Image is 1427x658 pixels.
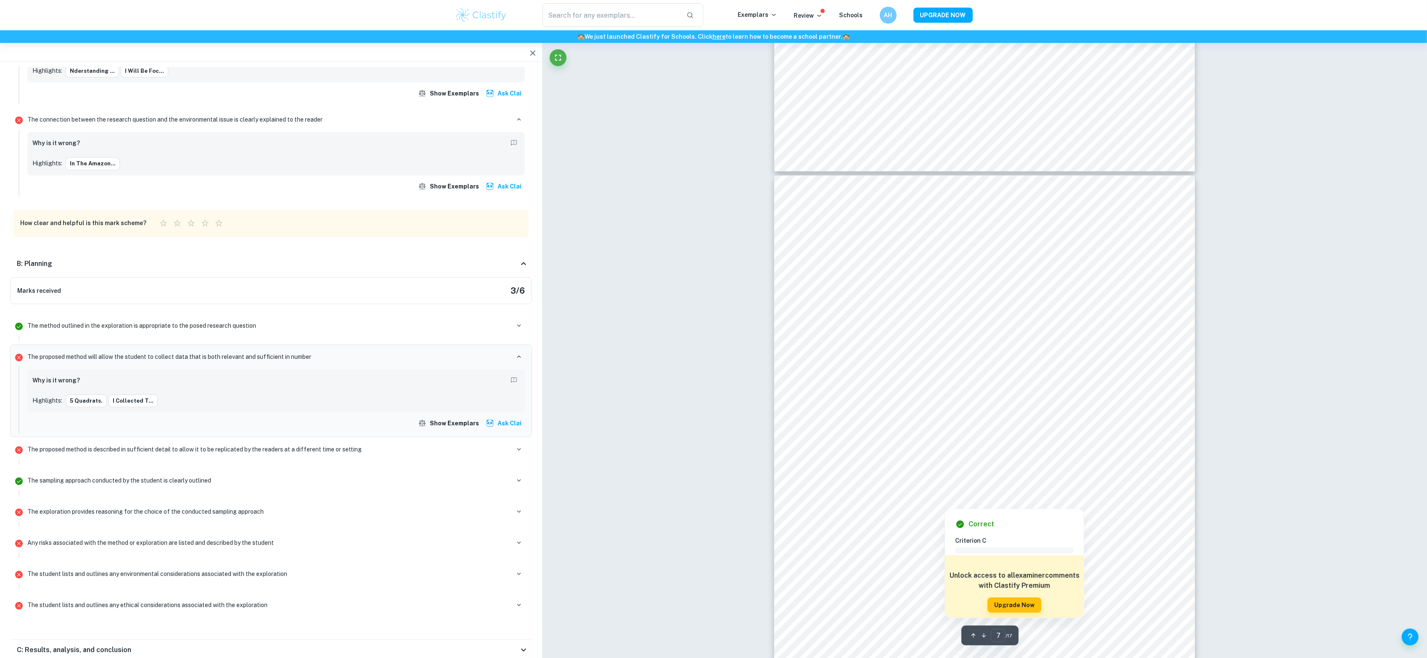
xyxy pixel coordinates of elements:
svg: Incorrect [14,445,24,455]
p: The proposed method will allow the student to collect data that is both relevant and sufficient i... [27,352,311,361]
button: Fullscreen [550,49,567,66]
img: clai.svg [486,182,494,191]
svg: Incorrect [14,507,24,517]
h6: Why is it wrong? [32,138,80,148]
p: Highlights: [32,159,62,168]
button: 5 quadrats. [66,395,107,407]
a: here [712,33,725,40]
p: The student lists and outlines any ethical considerations associated with the exploration [27,600,267,610]
button: nderstanding ... [66,65,119,77]
button: AH [880,7,897,24]
h6: Unlock access to all examiner comments with Clastify Premium [949,570,1080,591]
button: UPGRADE NOW [913,8,973,23]
button: I collected t... [109,395,158,407]
h6: C: Results, analysis, and conclusion [17,645,131,655]
span: / 17 [1006,632,1012,639]
h6: AH [883,11,893,20]
svg: Incorrect [14,353,24,363]
button: I will be foc... [121,65,168,77]
p: The connection between the research question and the environmental issue is clearly explained to ... [27,115,323,124]
p: Highlights: [32,396,62,405]
p: The student lists and outlines any environmental considerations associated with the exploration [27,569,287,578]
button: Ask Clai [484,416,525,431]
svg: Correct [14,476,24,486]
img: Clastify logo [455,7,508,24]
svg: Incorrect [14,539,24,549]
button: Ask Clai [484,86,525,101]
button: Report mistake/confusion [508,374,520,386]
p: Highlights: [32,66,62,75]
button: Show exemplars [416,416,482,431]
p: Review [794,11,823,20]
img: clai.svg [486,419,494,427]
p: Any risks associated with the method or exploration are listed and described by the student [27,538,274,547]
button: Upgrade Now [988,597,1041,613]
h6: B: Planning [17,259,52,269]
h6: How clear and helpful is this mark scheme? [20,218,146,228]
h6: Correct [969,519,994,529]
p: The exploration provides reasoning for the choice of the conducted sampling approach [27,507,264,516]
button: Ask Clai [484,179,525,194]
span: 🏫 [577,33,585,40]
p: The method outlined in the exploration is appropriate to the posed research question [27,321,256,330]
h6: We just launched Clastify for Schools. Click to learn how to become a school partner. [2,32,1425,41]
button: Report mistake/confusion [508,137,520,149]
svg: Incorrect [14,115,24,125]
h5: 3 / 6 [511,284,525,297]
img: clai.svg [486,89,494,98]
div: B: Planning [10,250,532,277]
svg: Incorrect [14,601,24,611]
h6: Criterion C [955,536,1080,545]
input: Search for any exemplars... [543,3,680,27]
a: Schools [839,12,863,19]
button: In the Amazon... [66,157,120,170]
button: Help and Feedback [1402,629,1419,645]
p: The sampling approach conducted by the student is clearly outlined [27,476,211,485]
span: 🏫 [842,33,850,40]
p: The proposed method is described in sufficient detail to allow it to be replicated by the readers... [27,445,362,454]
button: Show exemplars [416,179,482,194]
svg: Correct [14,321,24,332]
button: Show exemplars [416,86,482,101]
h6: Marks received [17,286,61,295]
h6: Why is it wrong? [32,376,80,385]
svg: Incorrect [14,570,24,580]
p: Exemplars [738,10,777,19]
